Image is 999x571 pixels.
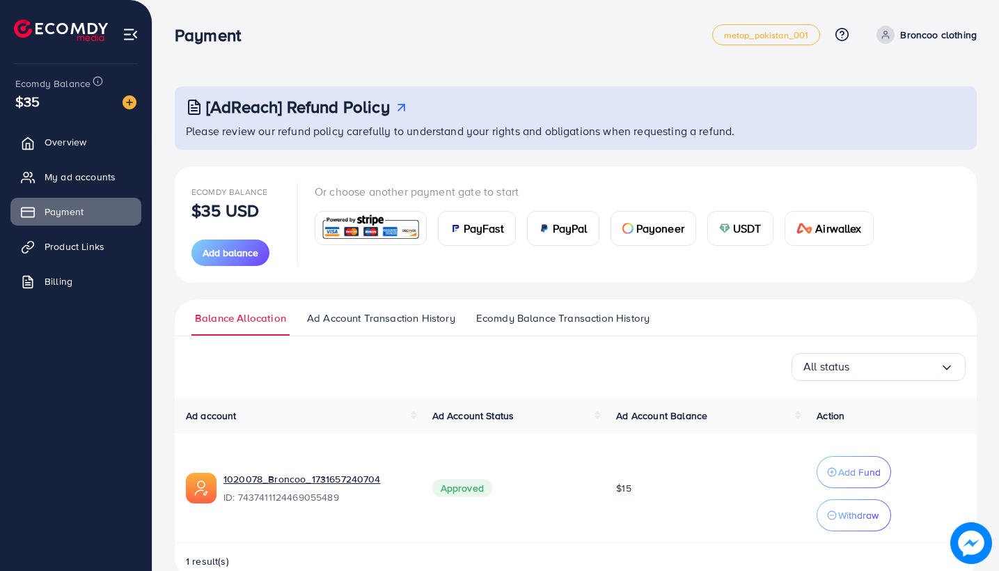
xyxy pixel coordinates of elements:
[14,19,108,41] img: logo
[719,223,730,234] img: card
[539,223,550,234] img: card
[464,220,504,237] span: PayFast
[186,554,229,568] span: 1 result(s)
[10,198,141,226] a: Payment
[123,26,139,42] img: menu
[186,409,237,423] span: Ad account
[195,311,286,326] span: Balance Allocation
[45,170,116,184] span: My ad accounts
[476,311,650,326] span: Ecomdy Balance Transaction History
[450,223,461,234] img: card
[203,246,258,260] span: Add balance
[611,211,696,246] a: cardPayoneer
[817,499,891,531] button: Withdraw
[792,353,966,381] div: Search for option
[733,220,762,237] span: USDT
[438,211,516,246] a: cardPayFast
[45,240,104,253] span: Product Links
[527,211,599,246] a: cardPayPal
[553,220,588,237] span: PayPal
[223,472,410,486] a: 1020078_Broncoo_1731657240704
[320,213,422,243] img: card
[186,123,968,139] p: Please review our refund policy carefully to understand your rights and obligations when requesti...
[622,223,634,234] img: card
[636,220,684,237] span: Payoneer
[223,490,410,504] span: ID: 7437411124469055489
[10,233,141,260] a: Product Links
[803,356,850,377] span: All status
[616,409,707,423] span: Ad Account Balance
[191,186,267,198] span: Ecomdy Balance
[45,135,86,149] span: Overview
[817,409,844,423] span: Action
[815,220,861,237] span: Airwallex
[15,91,40,111] span: $35
[707,211,773,246] a: cardUSDT
[315,183,885,200] p: Or choose another payment gate to start
[724,31,809,40] span: metap_pakistan_001
[10,128,141,156] a: Overview
[850,356,940,377] input: Search for option
[900,26,977,43] p: Broncoo clothing
[616,481,631,495] span: $15
[796,223,813,234] img: card
[123,95,136,109] img: image
[432,409,514,423] span: Ad Account Status
[191,240,269,266] button: Add balance
[15,77,91,91] span: Ecomdy Balance
[307,311,455,326] span: Ad Account Transaction History
[10,163,141,191] a: My ad accounts
[315,211,427,245] a: card
[191,202,259,219] p: $35 USD
[712,24,821,45] a: metap_pakistan_001
[871,26,977,44] a: Broncoo clothing
[838,507,879,524] p: Withdraw
[838,464,881,480] p: Add Fund
[10,267,141,295] a: Billing
[432,479,492,497] span: Approved
[45,274,72,288] span: Billing
[950,522,992,564] img: image
[817,456,891,488] button: Add Fund
[223,472,410,504] div: <span class='underline'>1020078_Broncoo_1731657240704</span></br>7437411124469055489
[45,205,84,219] span: Payment
[206,97,390,117] h3: [AdReach] Refund Policy
[175,25,252,45] h3: Payment
[785,211,874,246] a: cardAirwallex
[186,473,217,503] img: ic-ads-acc.e4c84228.svg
